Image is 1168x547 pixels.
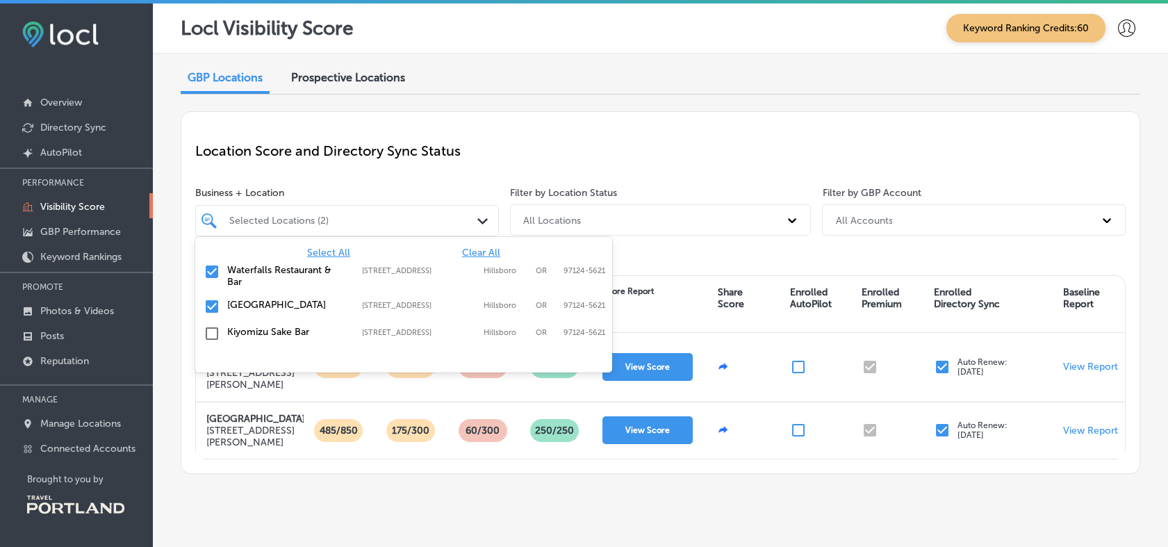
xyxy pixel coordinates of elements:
[536,266,557,275] label: OR
[564,328,605,337] label: 97124-5621
[40,418,121,430] p: Manage Locations
[227,264,348,288] label: Waterfalls Restaurant & Bar
[957,357,1007,377] p: Auto Renew: [DATE]
[790,286,832,310] div: Enrolled AutoPilot
[946,14,1105,42] span: Keyword Ranking Credits: 60
[40,305,114,317] p: Photos & Videos
[602,286,654,296] div: Score Report
[1063,361,1118,373] a: View Report
[40,201,105,213] p: Visibility Score
[564,301,605,310] label: 97124-5621
[1063,286,1100,310] div: Baseline Report
[227,299,348,311] label: Cedartree Hotel
[602,353,693,381] button: View Score
[188,71,263,84] span: GBP Locations
[22,22,99,47] img: fda3e92497d09a02dc62c9cd864e3231.png
[362,301,477,310] label: 4901 NE Five Oaks Dr
[206,425,305,448] p: [STREET_ADDRESS][PERSON_NAME]
[822,187,921,199] label: Filter by GBP Account
[206,367,295,391] p: [STREET_ADDRESS][PERSON_NAME]
[484,328,529,337] label: Hillsboro
[462,247,500,259] span: Clear All
[195,187,499,199] span: Business + Location
[536,328,557,337] label: OR
[27,496,124,514] img: Travel Portland
[957,421,1007,440] p: Auto Renew: [DATE]
[27,474,153,484] p: Brought to you by
[529,419,579,442] p: 250 /250
[40,97,82,108] p: Overview
[307,247,350,259] span: Select All
[510,187,617,199] label: Filter by Location Status
[835,214,892,226] div: All Accounts
[523,214,581,226] div: All Locations
[206,413,305,425] strong: [GEOGRAPHIC_DATA]
[362,328,477,337] label: 4901 NE Five Oaks Dr
[291,71,405,84] span: Prospective Locations
[40,355,89,367] p: Reputation
[484,266,529,275] label: Hillsboro
[40,330,64,342] p: Posts
[229,215,479,227] div: Selected Locations (2)
[40,122,106,133] p: Directory Sync
[536,301,557,310] label: OR
[181,17,354,40] p: Locl Visibility Score
[227,326,348,338] label: Kiyomizu Sake Bar
[40,251,122,263] p: Keyword Rankings
[602,416,693,444] button: View Score
[484,301,529,310] label: Hillsboro
[1063,425,1118,436] a: View Report
[718,286,744,310] div: Share Score
[40,147,82,158] p: AutoPilot
[564,266,605,275] label: 97124-5621
[362,266,477,275] label: 4901 NE Five Oaks Dr
[934,286,1000,310] div: Enrolled Directory Sync
[460,419,505,442] p: 60/300
[40,226,121,238] p: GBP Performance
[314,419,363,442] p: 485/850
[195,142,1126,159] p: Location Score and Directory Sync Status
[386,419,435,442] p: 175/300
[40,443,135,455] p: Connected Accounts
[862,286,902,310] div: Enrolled Premium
